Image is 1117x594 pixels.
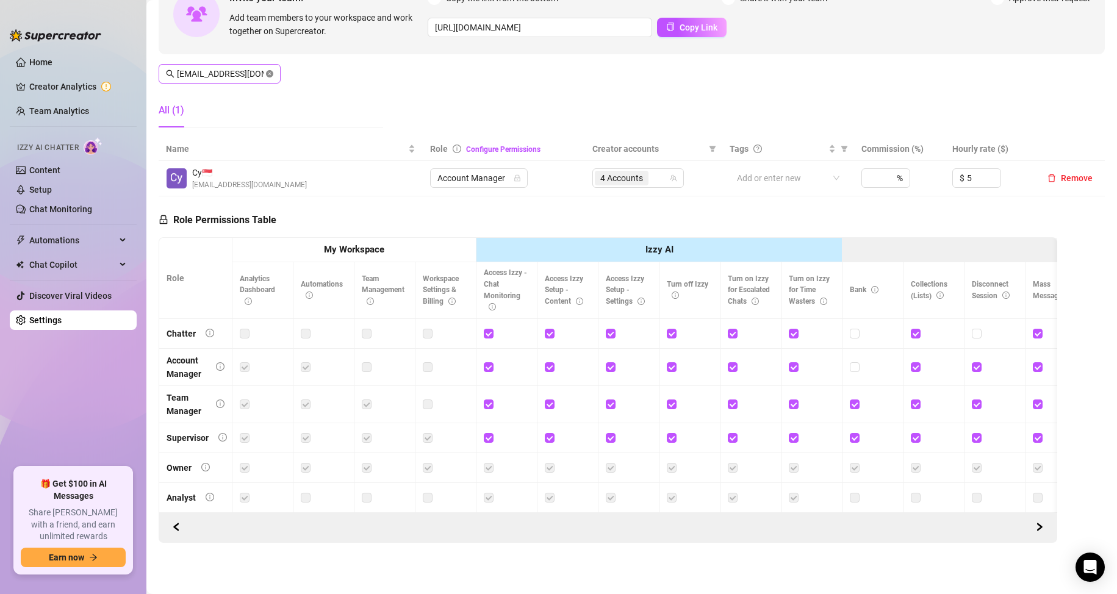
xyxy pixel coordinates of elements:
div: Analyst [167,491,196,504]
span: lock [159,215,168,224]
a: Creator Analytics exclamation-circle [29,77,127,96]
span: filter [706,140,719,158]
img: AI Chatter [84,137,102,155]
span: info-circle [1002,292,1010,299]
span: info-circle [936,292,944,299]
span: question-circle [753,145,762,153]
span: Workspace Settings & Billing [423,274,459,306]
span: Chat Copilot [29,255,116,274]
span: lock [514,174,521,182]
span: info-circle [672,292,679,299]
button: close-circle [266,70,273,77]
span: info-circle [367,298,374,305]
span: Name [166,142,406,156]
span: info-circle [306,292,313,299]
a: Chat Monitoring [29,204,92,214]
a: Discover Viral Videos [29,291,112,301]
span: info-circle [820,298,827,305]
th: Commission (%) [854,137,944,161]
span: copy [666,23,675,31]
button: Earn nowarrow-right [21,548,126,567]
a: Team Analytics [29,106,89,116]
span: Creator accounts [592,142,704,156]
button: Scroll Forward [167,518,186,537]
span: Automations [29,231,116,250]
span: info-circle [576,298,583,305]
span: left [172,523,181,531]
div: Account Manager [167,354,206,381]
img: Chat Copilot [16,260,24,269]
span: Mass Message [1033,280,1074,300]
span: info-circle [245,298,252,305]
span: Tags [730,142,749,156]
span: Account Manager [437,169,520,187]
span: filter [841,145,848,152]
span: 🎁 Get $100 in AI Messages [21,478,126,502]
span: Bank [850,285,878,294]
span: filter [838,140,850,158]
span: Role [430,144,448,154]
strong: Izzy AI [645,244,673,255]
span: Share [PERSON_NAME] with a friend, and earn unlimited rewards [21,507,126,543]
div: Team Manager [167,391,206,418]
span: info-circle [216,362,224,371]
span: [EMAIL_ADDRESS][DOMAIN_NAME] [192,179,307,191]
span: thunderbolt [16,235,26,245]
span: Access Izzy Setup - Settings [606,274,645,306]
span: Turn off Izzy [667,280,708,300]
span: info-circle [871,286,878,293]
h5: Role Permissions Table [159,213,276,227]
a: Content [29,165,60,175]
span: Cy 🇸🇬 [192,166,307,179]
strong: My Workspace [324,244,384,255]
span: info-circle [638,298,645,305]
button: Copy Link [657,18,727,37]
div: Open Intercom Messenger [1076,553,1105,582]
span: 4 Accounts [600,171,643,185]
span: info-circle [453,145,461,153]
button: Scroll Backward [1030,518,1049,537]
span: Copy Link [680,23,717,32]
span: Disconnect Session [972,280,1010,300]
span: Add team members to your workspace and work together on Supercreator. [229,11,423,38]
span: info-circle [206,493,214,501]
img: Cy [167,168,187,188]
span: Remove [1061,173,1093,183]
span: filter [709,145,716,152]
a: Home [29,57,52,67]
span: delete [1047,174,1056,182]
th: Role [159,238,232,319]
span: info-circle [201,463,210,471]
span: Izzy AI Chatter [17,142,79,154]
button: Remove [1043,171,1097,185]
span: search [166,70,174,78]
div: Owner [167,461,192,474]
span: info-circle [216,399,224,408]
th: Hourly rate ($) [945,137,1035,161]
a: Settings [29,315,62,325]
span: Turn on Izzy for Escalated Chats [728,274,770,306]
span: Automations [301,280,343,300]
span: 4 Accounts [595,171,648,185]
span: Earn now [49,553,84,562]
span: Team Management [362,274,404,306]
span: info-circle [489,303,496,310]
span: Access Izzy - Chat Monitoring [484,268,527,312]
input: Search members [177,67,264,81]
span: right [1035,523,1044,531]
span: Collections (Lists) [911,280,947,300]
span: Analytics Dashboard [240,274,275,306]
div: Chatter [167,327,196,340]
span: info-circle [218,433,227,442]
div: All (1) [159,103,184,118]
div: Supervisor [167,431,209,445]
th: Name [159,137,423,161]
span: Access Izzy Setup - Content [545,274,583,306]
span: team [670,174,677,182]
img: logo-BBDzfeDw.svg [10,29,101,41]
a: Configure Permissions [466,145,541,154]
a: Setup [29,185,52,195]
span: info-circle [206,329,214,337]
span: arrow-right [89,553,98,562]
